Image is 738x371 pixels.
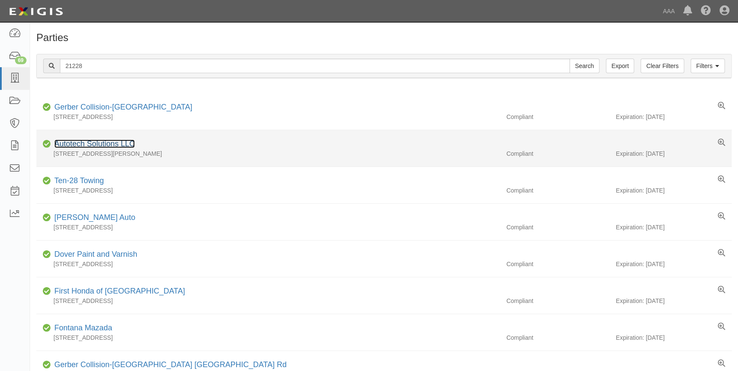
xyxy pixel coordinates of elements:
a: View results summary [718,139,725,147]
div: [STREET_ADDRESS][PERSON_NAME] [36,149,500,158]
div: Expiration: [DATE] [616,297,732,305]
a: Dover Paint and Varnish [54,250,137,258]
i: Compliant [43,252,51,258]
div: Compliant [500,260,616,268]
div: [STREET_ADDRESS] [36,260,500,268]
i: Compliant [43,178,51,184]
i: Help Center - Complianz [701,6,711,16]
div: 69 [15,56,27,64]
a: Autotech Solutions LLC [54,139,135,148]
a: First Honda of [GEOGRAPHIC_DATA] [54,287,185,295]
div: Compliant [500,149,616,158]
a: Fontana Mazada [54,324,112,332]
a: Export [606,59,634,73]
div: First Honda of Simi Valley [51,286,185,297]
div: Expiration: [DATE] [616,260,732,268]
div: [STREET_ADDRESS] [36,113,500,121]
div: Compliant [500,297,616,305]
a: View results summary [718,359,725,368]
img: logo-5460c22ac91f19d4615b14bd174203de0afe785f0fc80cf4dbbc73dc1793850b.png [6,4,65,19]
div: Compliant [500,186,616,195]
a: View results summary [718,102,725,110]
i: Compliant [43,104,51,110]
div: Expiration: [DATE] [616,223,732,232]
div: Expiration: [DATE] [616,149,732,158]
div: [STREET_ADDRESS] [36,297,500,305]
a: [PERSON_NAME] Auto [54,213,135,222]
div: [STREET_ADDRESS] [36,333,500,342]
i: Compliant [43,325,51,331]
div: Fontana Mazada [51,323,112,334]
a: View results summary [718,249,725,258]
div: Expiration: [DATE] [616,333,732,342]
div: Bill Smith's Auto [51,212,135,223]
a: View results summary [718,286,725,294]
input: Search [60,59,570,73]
div: Gerber Collision-Louisville Shelbyville Rd [51,359,287,371]
div: Compliant [500,223,616,232]
a: View results summary [718,175,725,184]
a: Ten-28 Towing [54,176,104,185]
a: Clear Filters [640,59,684,73]
div: Compliant [500,113,616,121]
div: [STREET_ADDRESS] [36,186,500,195]
a: Gerber Collision-[GEOGRAPHIC_DATA] [GEOGRAPHIC_DATA] Rd [54,360,287,369]
i: Compliant [43,288,51,294]
div: Expiration: [DATE] [616,186,732,195]
h1: Parties [36,32,732,43]
i: Compliant [43,215,51,221]
div: Gerber Collision-New Orleans [51,102,192,113]
div: Ten-28 Towing [51,175,104,187]
a: View results summary [718,323,725,331]
a: AAA [658,3,679,20]
i: Compliant [43,141,51,147]
a: View results summary [718,212,725,221]
a: Gerber Collision-[GEOGRAPHIC_DATA] [54,103,192,111]
div: Autotech Solutions LLC [51,139,135,150]
div: Compliant [500,333,616,342]
i: Compliant [43,362,51,368]
div: Dover Paint and Varnish [51,249,137,260]
a: Filters [691,59,725,73]
div: Expiration: [DATE] [616,113,732,121]
input: Search [569,59,599,73]
div: [STREET_ADDRESS] [36,223,500,232]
